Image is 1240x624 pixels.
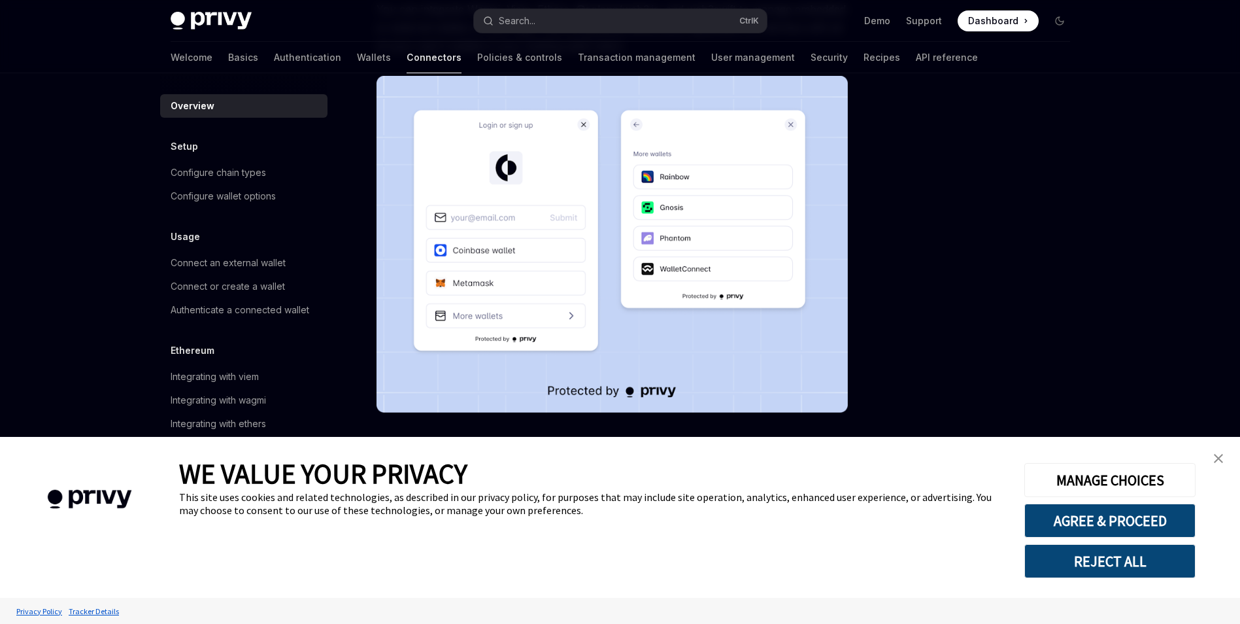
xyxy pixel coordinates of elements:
a: Connect or create a wallet [160,275,327,298]
div: This site uses cookies and related technologies, as described in our privacy policy, for purposes... [179,491,1005,517]
div: Configure wallet options [171,188,276,204]
h5: Setup [171,139,198,154]
img: company logo [20,471,159,528]
div: Connect an external wallet [171,255,286,271]
a: Transaction management [578,42,695,73]
a: Recipes [863,42,900,73]
h5: Ethereum [171,343,214,358]
span: WE VALUE YOUR PRIVACY [179,457,467,491]
button: Toggle dark mode [1049,10,1070,31]
a: Policies & controls [477,42,562,73]
a: Connect an external wallet [160,251,327,275]
div: Integrating with viem [171,369,259,385]
div: Authenticate a connected wallet [171,302,309,318]
div: Search... [499,13,535,29]
a: Authentication [274,42,341,73]
a: Support [906,14,942,27]
div: Configure chain types [171,165,266,181]
a: Dashboard [958,10,1039,31]
span: Ctrl K [739,16,759,26]
a: Tracker Details [65,600,122,623]
button: MANAGE CHOICES [1024,463,1196,497]
button: REJECT ALL [1024,544,1196,578]
a: Privacy Policy [13,600,65,623]
a: Configure wallet options [160,184,327,208]
span: Dashboard [968,14,1018,27]
div: Integrating with wagmi [171,392,266,408]
a: Integrating with ethers [160,412,327,436]
button: Open search [474,9,767,33]
a: Authenticate a connected wallet [160,298,327,322]
a: Overview [160,94,327,118]
a: close banner [1205,445,1232,472]
div: Integrating with ethers [171,416,266,432]
a: API reference [916,42,978,73]
a: Integrating with wagmi [160,389,327,412]
a: Integrating with viem [160,365,327,389]
a: User management [711,42,795,73]
a: Connectors [407,42,461,73]
a: Wallets [357,42,391,73]
img: Connectors3 [377,76,848,413]
button: AGREE & PROCEED [1024,504,1196,538]
a: Security [811,42,848,73]
img: dark logo [171,12,252,30]
a: Demo [864,14,890,27]
h5: Usage [171,229,200,245]
a: Configure chain types [160,161,327,184]
a: Basics [228,42,258,73]
img: close banner [1214,454,1223,463]
a: Welcome [171,42,212,73]
div: Connect or create a wallet [171,279,285,294]
div: Overview [171,98,214,114]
